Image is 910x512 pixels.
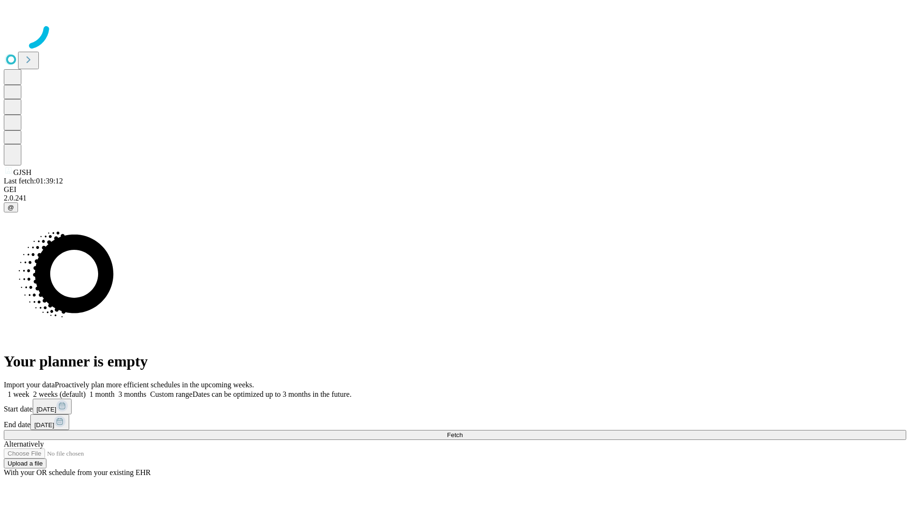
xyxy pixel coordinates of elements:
[192,390,351,398] span: Dates can be optimized up to 3 months in the future.
[8,390,29,398] span: 1 week
[4,458,46,468] button: Upload a file
[4,430,906,440] button: Fetch
[118,390,146,398] span: 3 months
[4,468,151,476] span: With your OR schedule from your existing EHR
[90,390,115,398] span: 1 month
[4,440,44,448] span: Alternatively
[4,353,906,370] h1: Your planner is empty
[4,177,63,185] span: Last fetch: 01:39:12
[150,390,192,398] span: Custom range
[4,381,55,389] span: Import your data
[4,202,18,212] button: @
[447,431,463,439] span: Fetch
[55,381,254,389] span: Proactively plan more efficient schedules in the upcoming weeks.
[36,406,56,413] span: [DATE]
[33,399,72,414] button: [DATE]
[13,168,31,176] span: GJSH
[4,399,906,414] div: Start date
[4,185,906,194] div: GEI
[8,204,14,211] span: @
[33,390,86,398] span: 2 weeks (default)
[34,421,54,429] span: [DATE]
[30,414,69,430] button: [DATE]
[4,414,906,430] div: End date
[4,194,906,202] div: 2.0.241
